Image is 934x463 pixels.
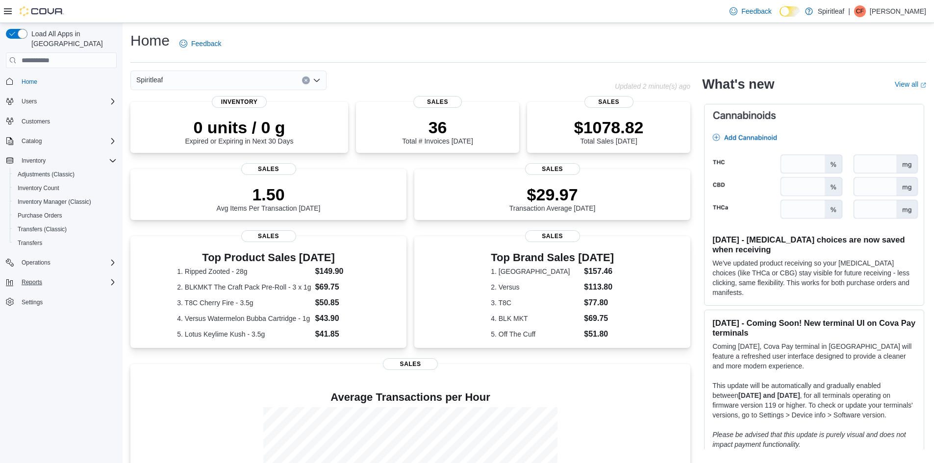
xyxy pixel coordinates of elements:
span: Transfers [14,237,117,249]
button: Purchase Orders [10,209,121,222]
span: Catalog [18,135,117,147]
button: Catalog [2,134,121,148]
h4: Average Transactions per Hour [138,391,682,403]
p: Coming [DATE], Cova Pay terminal in [GEOGRAPHIC_DATA] will feature a refreshed user interface des... [712,341,916,371]
dt: 3. T8C [491,298,580,308]
span: Sales [241,230,296,242]
dd: $77.80 [584,297,614,309]
dd: $69.75 [315,281,360,293]
dd: $41.85 [315,328,360,340]
span: Catalog [22,137,42,145]
p: This update will be automatically and gradually enabled between , for all terminals operating on ... [712,381,916,420]
dt: 1. Ripped Zooted - 28g [177,267,311,276]
span: Sales [413,96,462,108]
button: Reports [18,276,46,288]
button: Users [18,96,41,107]
button: Catalog [18,135,46,147]
span: Inventory [18,155,117,167]
div: Total Sales [DATE] [574,118,644,145]
dd: $50.85 [315,297,360,309]
button: Inventory [2,154,121,168]
div: Transaction Average [DATE] [509,185,596,212]
a: View allExternal link [895,80,926,88]
span: Adjustments (Classic) [18,171,75,178]
dd: $69.75 [584,313,614,324]
strong: [DATE] and [DATE] [738,391,800,399]
button: Inventory Manager (Classic) [10,195,121,209]
img: Cova [20,6,64,16]
h3: [DATE] - Coming Soon! New terminal UI on Cova Pay terminals [712,318,916,338]
p: [PERSON_NAME] [870,5,926,17]
button: Settings [2,295,121,309]
button: Reports [2,275,121,289]
span: Inventory [22,157,46,165]
span: Inventory Manager (Classic) [14,196,117,208]
span: Transfers [18,239,42,247]
span: CF [856,5,864,17]
span: Purchase Orders [14,210,117,221]
p: Updated 2 minute(s) ago [615,82,690,90]
p: 36 [402,118,473,137]
p: $29.97 [509,185,596,204]
span: Spiritleaf [136,74,163,86]
a: Settings [18,296,47,308]
span: Operations [22,259,50,267]
h3: Top Brand Sales [DATE] [491,252,614,264]
button: Inventory Count [10,181,121,195]
button: Transfers (Classic) [10,222,121,236]
span: Feedback [191,39,221,49]
dd: $113.80 [584,281,614,293]
p: $1078.82 [574,118,644,137]
span: Adjustments (Classic) [14,169,117,180]
span: Users [18,96,117,107]
dt: 4. Versus Watermelon Bubba Cartridge - 1g [177,314,311,323]
span: Sales [584,96,633,108]
span: Sales [525,163,580,175]
dt: 2. BLKMKT The Craft Pack Pre-Roll - 3 x 1g [177,282,311,292]
dt: 1. [GEOGRAPHIC_DATA] [491,267,580,276]
span: Transfers (Classic) [18,225,67,233]
span: Feedback [741,6,771,16]
a: Adjustments (Classic) [14,169,78,180]
dt: 5. Off The Cuff [491,329,580,339]
span: Inventory Manager (Classic) [18,198,91,206]
h3: [DATE] - [MEDICAL_DATA] choices are now saved when receiving [712,235,916,254]
span: Home [22,78,37,86]
button: Transfers [10,236,121,250]
button: Users [2,95,121,108]
dd: $51.80 [584,328,614,340]
a: Transfers [14,237,46,249]
h2: What's new [702,76,774,92]
span: Sales [383,358,438,370]
dt: 3. T8C Cherry Fire - 3.5g [177,298,311,308]
h1: Home [130,31,170,50]
a: Feedback [176,34,225,53]
span: Operations [18,257,117,268]
p: | [848,5,850,17]
p: 1.50 [217,185,321,204]
button: Home [2,74,121,88]
button: Customers [2,114,121,128]
span: Customers [22,118,50,125]
span: Users [22,97,37,105]
button: Clear input [302,76,310,84]
dd: $43.90 [315,313,360,324]
nav: Complex example [6,70,117,335]
h3: Top Product Sales [DATE] [177,252,360,264]
p: Spiritleaf [818,5,844,17]
dd: $157.46 [584,266,614,277]
dt: 5. Lotus Keylime Kush - 3.5g [177,329,311,339]
p: 0 units / 0 g [185,118,294,137]
div: Chelsea F [854,5,866,17]
span: Inventory Count [14,182,117,194]
p: We've updated product receiving so your [MEDICAL_DATA] choices (like THCa or CBG) stay visible fo... [712,258,916,297]
div: Avg Items Per Transaction [DATE] [217,185,321,212]
button: Adjustments (Classic) [10,168,121,181]
a: Transfers (Classic) [14,223,71,235]
svg: External link [920,82,926,88]
span: Settings [18,296,117,308]
span: Inventory [212,96,267,108]
div: Expired or Expiring in Next 30 Days [185,118,294,145]
span: Reports [18,276,117,288]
